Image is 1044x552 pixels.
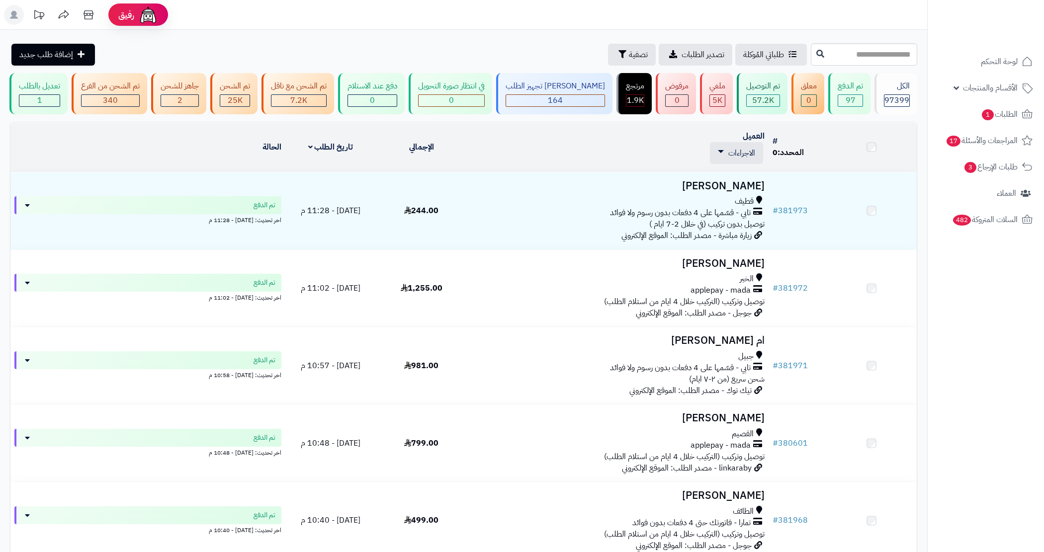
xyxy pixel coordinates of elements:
span: توصيل بدون تركيب (في خلال 2-7 ايام ) [649,218,765,230]
span: طلبات الإرجاع [963,160,1018,174]
span: 244.00 [404,205,438,217]
div: 0 [419,95,484,106]
span: تم الدفع [254,355,275,365]
a: [PERSON_NAME] تجهيز الطلب 164 [494,73,614,114]
button: تصفية [608,44,656,66]
span: [DATE] - 11:02 م [301,282,360,294]
span: تابي - قسّمها على 4 دفعات بدون رسوم ولا فوائد [610,207,751,219]
span: تم الدفع [254,278,275,288]
div: [PERSON_NAME] تجهيز الطلب [506,80,605,92]
span: توصيل وتركيب (التركيب خلال 4 ايام من استلام الطلب) [604,296,765,308]
div: 0 [666,95,688,106]
div: دفع عند الاستلام [348,80,397,92]
span: الطلبات [981,107,1018,121]
a: العميل [743,130,765,142]
a: إضافة طلب جديد [11,44,95,66]
div: اخر تحديث: [DATE] - 10:58 م [14,369,281,380]
span: جبيل [738,351,754,362]
span: 1.9K [627,94,644,106]
div: ملغي [709,80,725,92]
h3: [PERSON_NAME] [471,258,765,269]
span: 0 [675,94,680,106]
a: تم الشحن 25K [208,73,260,114]
div: في انتظار صورة التحويل [418,80,485,92]
a: #381971 [773,360,808,372]
div: المحدد: [773,147,822,158]
span: 799.00 [404,437,438,449]
span: المراجعات والأسئلة [946,134,1018,148]
span: 0 [806,94,811,106]
span: # [773,437,778,449]
div: اخر تحديث: [DATE] - 10:40 م [14,524,281,535]
h3: [PERSON_NAME] [471,412,765,424]
span: applepay - mada [691,440,751,451]
span: [DATE] - 10:48 م [301,437,360,449]
a: الحالة [262,141,281,153]
a: تعديل بالطلب 1 [7,73,70,114]
span: قطيف [735,196,754,207]
span: 482 [952,214,972,226]
a: لوحة التحكم [934,50,1038,74]
span: 97399 [884,94,909,106]
span: العملاء [997,186,1016,200]
a: الطلبات1 [934,102,1038,126]
span: # [773,205,778,217]
div: 2 [161,95,198,106]
div: اخر تحديث: [DATE] - 10:48 م [14,447,281,457]
span: [DATE] - 11:28 م [301,205,360,217]
span: 17 [946,135,961,147]
a: السلات المتروكة482 [934,208,1038,232]
div: مرفوض [665,80,689,92]
span: لوحة التحكم [981,55,1018,69]
span: 25K [228,94,243,106]
a: العملاء [934,181,1038,205]
div: 25009 [220,95,250,106]
h3: [PERSON_NAME] [471,490,765,501]
a: في انتظار صورة التحويل 0 [407,73,494,114]
a: مرتجع 1.9K [614,73,654,114]
div: 1855 [626,95,644,106]
div: 5009 [710,95,725,106]
span: 340 [103,94,118,106]
span: 981.00 [404,360,438,372]
span: جوجل - مصدر الطلب: الموقع الإلكتروني [636,540,752,552]
a: تم التوصيل 57.2K [735,73,789,114]
span: [DATE] - 10:57 م [301,360,360,372]
a: تم الشحن من الفرع 340 [70,73,149,114]
a: مرفوض 0 [654,73,698,114]
div: مرتجع [626,80,644,92]
span: تيك توك - مصدر الطلب: الموقع الإلكتروني [629,385,752,396]
div: جاهز للشحن [161,80,199,92]
a: طلبات الإرجاع3 [934,155,1038,179]
h3: ام [PERSON_NAME] [471,335,765,346]
h3: [PERSON_NAME] [471,180,765,192]
span: إضافة طلب جديد [19,49,73,61]
div: الكل [884,80,910,92]
span: الأقسام والمنتجات [963,81,1018,95]
span: 97 [846,94,856,106]
span: توصيل وتركيب (التركيب خلال 4 ايام من استلام الطلب) [604,451,765,463]
span: تم الدفع [254,200,275,210]
a: المراجعات والأسئلة17 [934,129,1038,153]
div: اخر تحديث: [DATE] - 11:02 م [14,292,281,302]
img: logo-2.png [976,8,1035,29]
a: #381972 [773,282,808,294]
span: جوجل - مصدر الطلب: الموقع الإلكتروني [636,307,752,319]
div: تم الشحن مع ناقل [271,80,327,92]
a: # [773,135,778,147]
span: 3 [964,161,977,173]
a: #381973 [773,205,808,217]
a: الإجمالي [409,141,434,153]
div: 1 [19,95,60,106]
span: # [773,360,778,372]
div: 164 [506,95,605,106]
a: دفع عند الاستلام 0 [336,73,407,114]
span: زيارة مباشرة - مصدر الطلب: الموقع الإلكتروني [621,230,752,241]
div: 0 [801,95,816,106]
div: 7222 [271,95,326,106]
span: تابي - قسّمها على 4 دفعات بدون رسوم ولا فوائد [610,362,751,374]
div: 97 [838,95,863,106]
a: تحديثات المنصة [26,5,51,27]
div: 57206 [747,95,780,106]
span: رفيق [118,9,134,21]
